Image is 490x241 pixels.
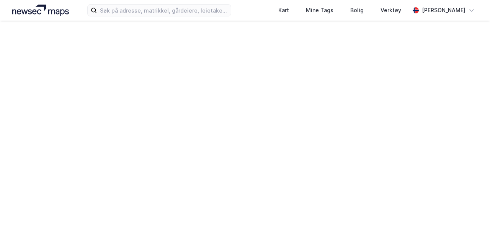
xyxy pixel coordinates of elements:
[381,6,401,15] div: Verktøy
[278,6,289,15] div: Kart
[452,204,490,241] iframe: Chat Widget
[12,5,69,16] img: logo.a4113a55bc3d86da70a041830d287a7e.svg
[306,6,333,15] div: Mine Tags
[422,6,465,15] div: [PERSON_NAME]
[350,6,364,15] div: Bolig
[452,204,490,241] div: Kontrollprogram for chat
[97,5,231,16] input: Søk på adresse, matrikkel, gårdeiere, leietakere eller personer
